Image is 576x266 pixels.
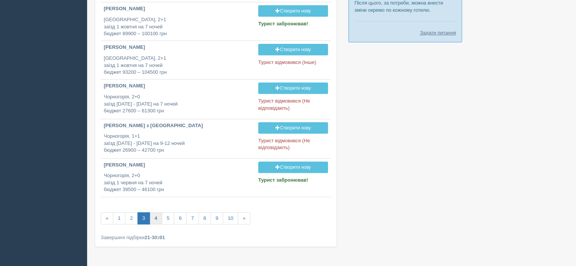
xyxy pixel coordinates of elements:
[104,5,252,12] p: [PERSON_NAME]
[258,5,328,17] a: Створити нову
[186,212,199,225] a: 7
[150,212,162,225] a: 4
[258,177,328,184] p: Турист забронював!
[258,122,328,134] a: Створити нову
[238,212,250,225] a: »
[104,122,252,129] p: [PERSON_NAME] з [GEOGRAPHIC_DATA]
[137,212,150,225] a: 3
[258,59,328,66] p: Турист відмовився (Інше)
[125,212,137,225] a: 2
[101,159,255,197] a: [PERSON_NAME] Чорногорія, 2+0заїзд 1 червня на 7 ночейбюджет 39500 – 46100 грн
[104,44,252,51] p: [PERSON_NAME]
[104,82,252,90] p: [PERSON_NAME]
[198,212,211,225] a: 8
[174,212,186,225] a: 6
[258,137,328,151] p: Турист відмовився (Не відповідають)
[101,234,331,241] div: Завершені підбірки з
[101,41,255,79] a: [PERSON_NAME] [GEOGRAPHIC_DATA], 2+1заїзд 1 жовтня на 7 ночейбюджет 93200 – 104500 грн
[420,29,456,36] a: Задати питання
[104,172,252,193] p: Чорногорія, 2+0 заїзд 1 червня на 7 ночей бюджет 39500 – 46100 грн
[101,212,113,225] a: «
[258,98,328,112] p: Турист відмовився (Не відповідають)
[104,93,252,115] p: Чорногорія, 2+0 заїзд [DATE] - [DATE] на 7 ночей бюджет 27600 – 61300 грн
[145,235,157,240] b: 21-30
[101,2,255,40] a: [PERSON_NAME] [GEOGRAPHIC_DATA], 2+1заїзд 1 жовтня на 7 ночейбюджет 89900 – 100100 грн
[211,212,223,225] a: 9
[101,79,255,118] a: [PERSON_NAME] Чорногорія, 2+0заїзд [DATE] - [DATE] на 7 ночейбюджет 27600 – 61300 грн
[223,212,238,225] a: 10
[258,20,328,28] p: Турист забронював!
[258,162,328,173] a: Створити нову
[104,55,252,76] p: [GEOGRAPHIC_DATA], 2+1 заїзд 1 жовтня на 7 ночей бюджет 93200 – 104500 грн
[258,44,328,55] a: Створити нову
[258,82,328,94] a: Створити нову
[104,16,252,37] p: [GEOGRAPHIC_DATA], 2+1 заїзд 1 жовтня на 7 ночей бюджет 89900 – 100100 грн
[162,212,174,225] a: 5
[113,212,125,225] a: 1
[101,119,255,157] a: [PERSON_NAME] з [GEOGRAPHIC_DATA] Чорногорія, 1+1заїзд [DATE] - [DATE] на 9-12 ночейбюджет 26900 ...
[159,235,165,240] b: 91
[104,162,252,169] p: [PERSON_NAME]
[104,133,252,154] p: Чорногорія, 1+1 заїзд [DATE] - [DATE] на 9-12 ночей бюджет 26900 – 42700 грн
